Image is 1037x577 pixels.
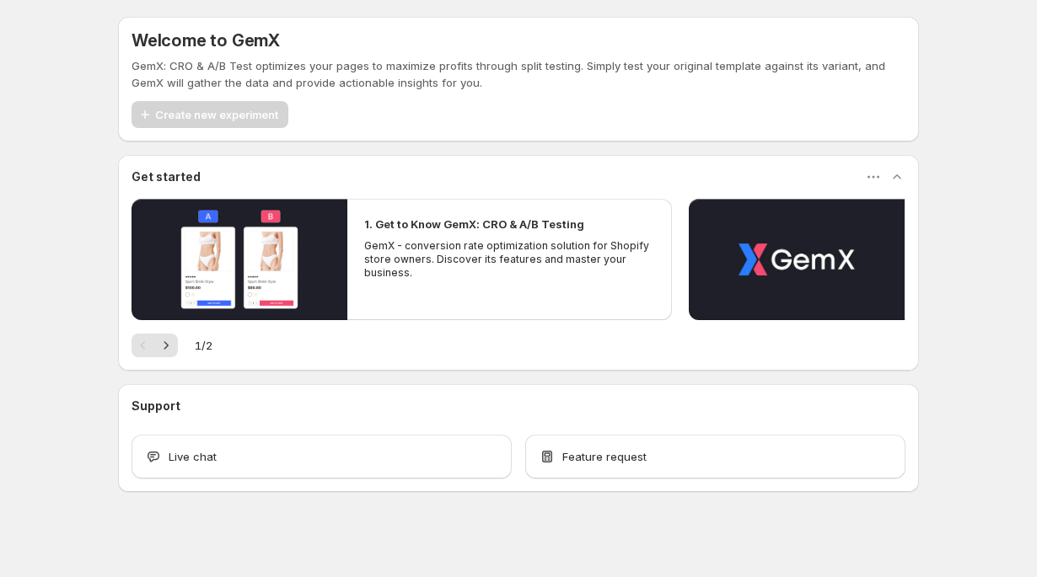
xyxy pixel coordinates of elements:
button: Next [154,334,178,357]
p: GemX - conversion rate optimization solution for Shopify store owners. Discover its features and ... [364,239,654,280]
h3: Support [132,398,180,414]
span: Live chat [169,448,217,465]
nav: Pagination [132,334,178,357]
span: 1 / 2 [195,337,212,354]
p: GemX: CRO & A/B Test optimizes your pages to maximize profits through split testing. Simply test ... [132,57,905,91]
button: Play video [132,199,347,320]
h5: Welcome to GemX [132,30,280,51]
h2: 1. Get to Know GemX: CRO & A/B Testing [364,216,584,232]
span: Feature request [562,448,647,465]
h3: Get started [132,168,201,185]
button: Play video [689,199,905,320]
